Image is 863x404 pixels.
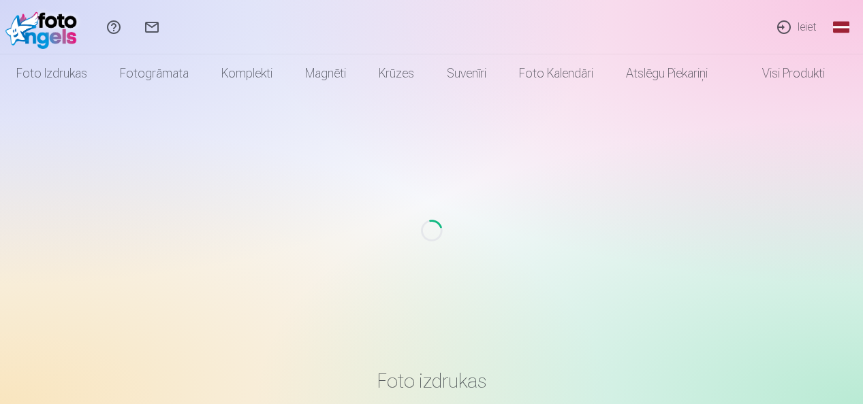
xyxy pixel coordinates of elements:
[430,54,503,92] a: Suvenīri
[503,54,610,92] a: Foto kalendāri
[724,54,841,92] a: Visi produkti
[205,54,289,92] a: Komplekti
[5,5,84,49] img: /fa1
[610,54,724,92] a: Atslēgu piekariņi
[104,54,205,92] a: Fotogrāmata
[362,54,430,92] a: Krūzes
[289,54,362,92] a: Magnēti
[34,369,830,393] h3: Foto izdrukas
